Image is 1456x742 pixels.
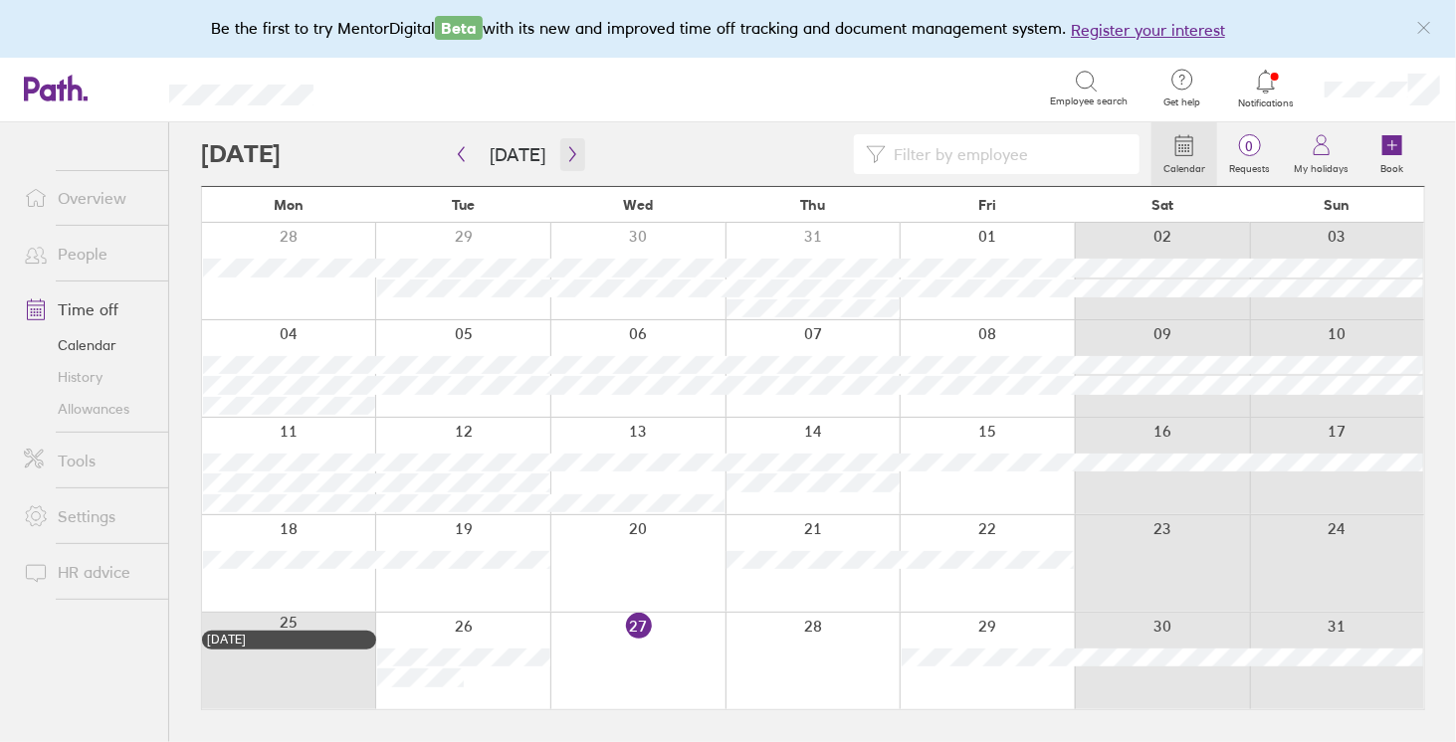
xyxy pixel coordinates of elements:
a: Settings [8,496,168,536]
button: Register your interest [1071,18,1225,42]
label: Calendar [1151,157,1217,175]
div: Be the first to try MentorDigital with its new and improved time off tracking and document manage... [211,16,1245,42]
label: Requests [1217,157,1282,175]
a: 0Requests [1217,122,1282,186]
button: [DATE] [474,138,561,171]
span: Employee search [1050,95,1128,107]
div: [DATE] [207,633,371,647]
a: Calendar [8,329,168,361]
a: Book [1360,122,1424,186]
span: 0 [1217,138,1282,154]
a: Time off [8,289,168,329]
a: People [8,234,168,274]
a: HR advice [8,552,168,592]
a: Calendar [1151,122,1217,186]
label: My holidays [1282,157,1360,175]
div: Search [367,79,418,96]
span: Get help [1149,96,1214,108]
a: My holidays [1282,122,1360,186]
a: Notifications [1234,68,1299,109]
a: Tools [8,441,168,480]
span: Fri [978,197,996,213]
span: Wed [624,197,654,213]
span: Thu [800,197,825,213]
span: Beta [435,16,483,40]
a: Overview [8,178,168,218]
span: Sun [1324,197,1350,213]
span: Notifications [1234,97,1299,109]
span: Tue [453,197,476,213]
a: History [8,361,168,393]
input: Filter by employee [886,135,1128,173]
a: Allowances [8,393,168,425]
span: Mon [275,197,305,213]
label: Book [1369,157,1416,175]
span: Sat [1151,197,1173,213]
